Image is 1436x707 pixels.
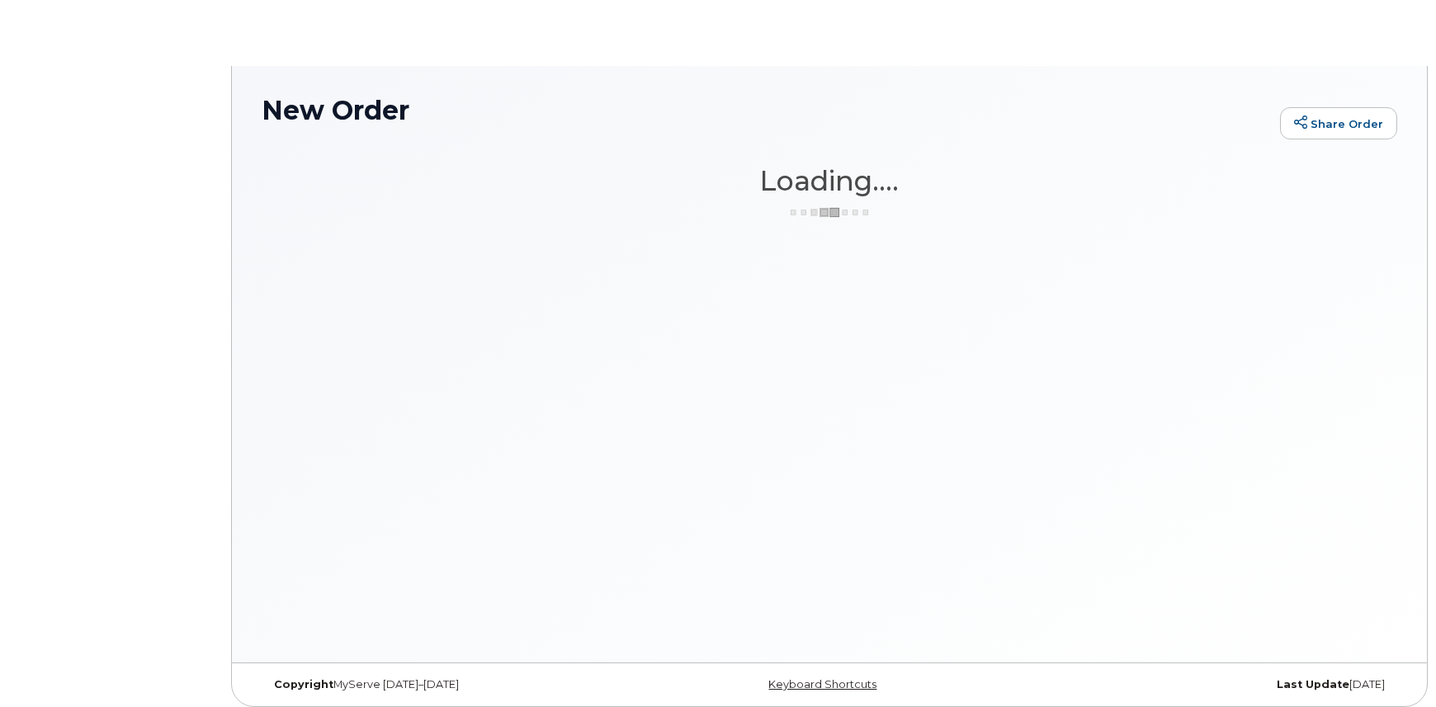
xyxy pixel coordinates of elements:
[262,166,1397,196] h1: Loading....
[262,96,1272,125] h1: New Order
[768,678,876,691] a: Keyboard Shortcuts
[274,678,333,691] strong: Copyright
[1018,678,1397,691] div: [DATE]
[788,206,871,219] img: ajax-loader-3a6953c30dc77f0bf724df975f13086db4f4c1262e45940f03d1251963f1bf2e.gif
[1280,107,1397,140] a: Share Order
[1277,678,1349,691] strong: Last Update
[262,678,640,691] div: MyServe [DATE]–[DATE]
